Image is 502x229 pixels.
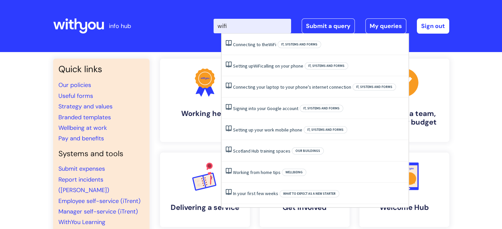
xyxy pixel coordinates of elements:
[109,21,131,31] p: info hub
[233,148,290,154] a: Scotland Hub training spaces
[214,19,291,33] input: Search
[165,203,245,212] h4: Delivering a service
[58,149,144,158] h4: Systems and tools
[58,81,91,89] a: Our policies
[233,127,302,133] a: Setting up your work mobile phone
[268,42,276,47] span: WiFi
[58,124,107,132] a: Wellbeing at work
[233,42,276,47] a: Connecting to theWiFi
[352,83,396,91] span: IT, systems and forms
[302,18,355,34] a: Submit a query
[58,197,141,205] a: Employee self-service (iTrent)
[58,218,105,226] a: WithYou Learning
[233,84,351,90] a: Connecting your laptop to your phone's internet connection
[160,59,250,142] a: Working here
[365,203,444,212] h4: Welcome Hub
[278,41,321,48] span: IT, systems and forms
[58,64,144,74] h3: Quick links
[233,190,278,196] a: In your first few weeks
[282,169,306,176] span: Wellbeing
[233,105,298,111] a: Signing into your Google account
[304,126,347,133] span: IT, systems and forms
[292,147,324,155] span: Our buildings
[365,18,406,34] a: My queries
[165,109,245,118] h4: Working here
[417,18,449,34] a: Sign out
[233,169,281,175] a: Working from home tips
[58,176,109,194] a: Report incidents ([PERSON_NAME])
[253,63,261,69] span: WiFi
[58,134,104,142] a: Pay and benefits
[214,18,449,34] div: | -
[280,190,339,197] span: What to expect as a new starter
[265,203,344,212] h4: Get involved
[58,208,138,215] a: Manager self-service (iTrent)
[233,63,303,69] a: Setting upWiFicalling on your phone
[58,113,111,121] a: Branded templates
[305,62,348,70] span: IT, systems and forms
[160,153,250,227] a: Delivering a service
[300,105,343,112] span: IT, systems and forms
[58,165,105,173] a: Submit expenses
[58,92,93,100] a: Useful forms
[58,102,113,110] a: Strategy and values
